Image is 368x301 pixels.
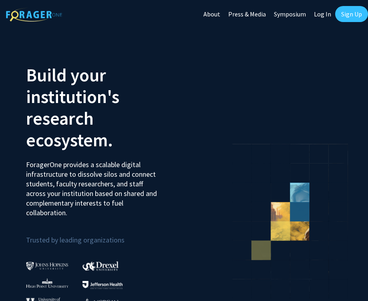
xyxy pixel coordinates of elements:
[82,281,123,289] img: Thomas Jefferson University
[26,64,178,151] h2: Build your institution's research ecosystem.
[6,8,62,22] img: ForagerOne Logo
[82,261,119,271] img: Drexel University
[26,262,68,270] img: Johns Hopkins University
[26,278,68,288] img: High Point University
[26,224,178,246] p: Trusted by leading organizations
[335,6,368,22] a: Sign Up
[26,154,160,218] p: ForagerOne provides a scalable digital infrastructure to dissolve silos and connect students, fac...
